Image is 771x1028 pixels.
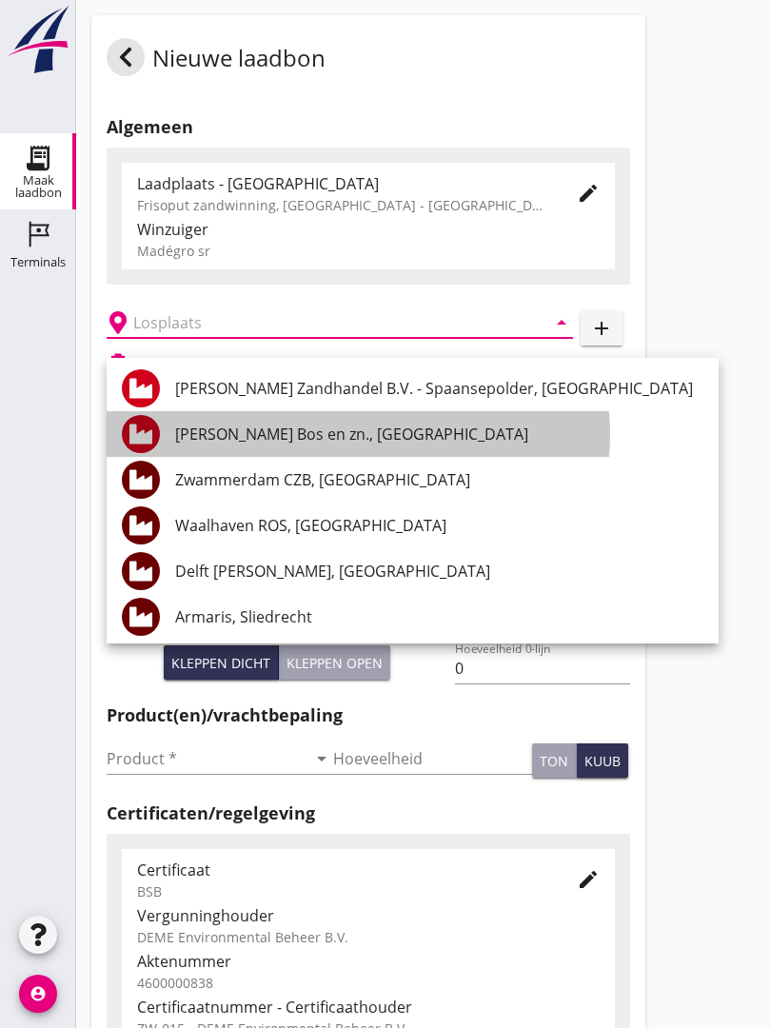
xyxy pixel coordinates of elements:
[171,653,270,673] div: Kleppen dicht
[532,743,577,778] button: ton
[175,377,703,400] div: [PERSON_NAME] Zandhandel B.V. - Spaansepolder, [GEOGRAPHIC_DATA]
[287,653,383,673] div: Kleppen open
[107,743,306,774] input: Product *
[175,423,703,445] div: [PERSON_NAME] Bos en zn., [GEOGRAPHIC_DATA]
[577,868,600,891] i: edit
[550,311,573,334] i: arrow_drop_down
[175,514,703,537] div: Waalhaven ROS, [GEOGRAPHIC_DATA]
[175,560,703,583] div: Delft [PERSON_NAME], [GEOGRAPHIC_DATA]
[279,645,390,680] button: Kleppen open
[107,801,630,826] h2: Certificaten/regelgeving
[175,605,703,628] div: Armaris, Sliedrecht
[310,747,333,770] i: arrow_drop_down
[4,5,72,75] img: logo-small.a267ee39.svg
[577,182,600,205] i: edit
[164,645,279,680] button: Kleppen dicht
[333,743,533,774] input: Hoeveelheid
[455,653,629,683] input: Hoeveelheid 0-lijn
[10,256,66,268] div: Terminals
[137,904,600,927] div: Vergunninghouder
[175,468,703,491] div: Zwammerdam CZB, [GEOGRAPHIC_DATA]
[137,172,546,195] div: Laadplaats - [GEOGRAPHIC_DATA]
[137,881,546,901] div: BSB
[19,975,57,1013] i: account_circle
[590,317,613,340] i: add
[107,702,630,728] h2: Product(en)/vrachtbepaling
[577,743,628,778] button: kuub
[137,996,600,1018] div: Certificaatnummer - Certificaathouder
[540,751,568,771] div: ton
[137,950,600,973] div: Aktenummer
[137,241,600,261] div: Madégro sr
[137,218,600,241] div: Winzuiger
[137,973,600,993] div: 4600000838
[107,114,630,140] h2: Algemeen
[137,195,546,215] div: Frisoput zandwinning, [GEOGRAPHIC_DATA] - [GEOGRAPHIC_DATA].
[137,859,546,881] div: Certificaat
[137,927,600,947] div: DEME Environmental Beheer B.V.
[584,751,621,771] div: kuub
[133,307,520,338] input: Losplaats
[107,38,326,84] div: Nieuwe laadbon
[137,354,234,371] h2: Beladen vaartuig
